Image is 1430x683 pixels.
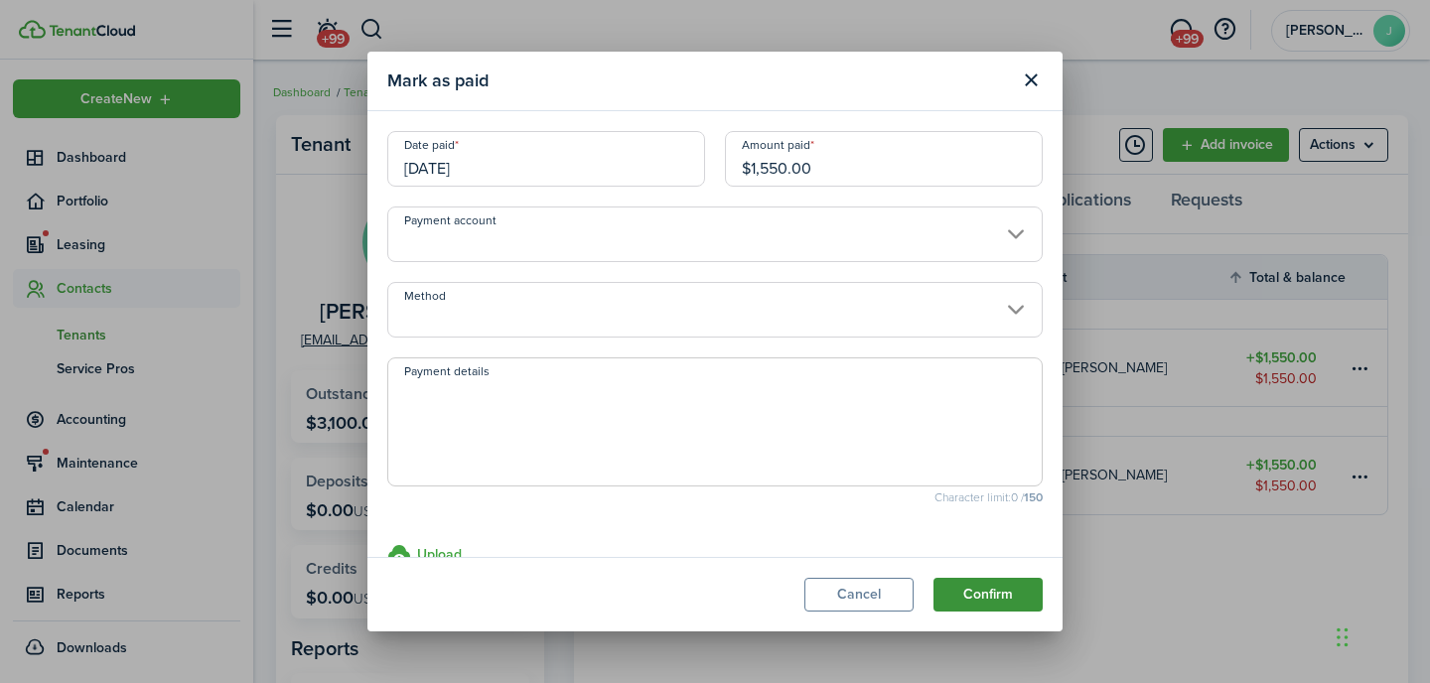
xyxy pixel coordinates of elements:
[804,578,914,612] button: Cancel
[387,131,705,187] input: mm/dd/yyyy
[1024,488,1043,506] b: 150
[417,544,462,565] h3: Upload
[725,131,1043,187] input: 0.00
[1331,588,1430,683] iframe: Chat Widget
[387,62,1009,100] modal-title: Mark as paid
[1337,608,1349,667] div: Drag
[1014,64,1048,97] button: Close modal
[933,578,1043,612] button: Confirm
[387,491,1043,503] small: Character limit: 0 /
